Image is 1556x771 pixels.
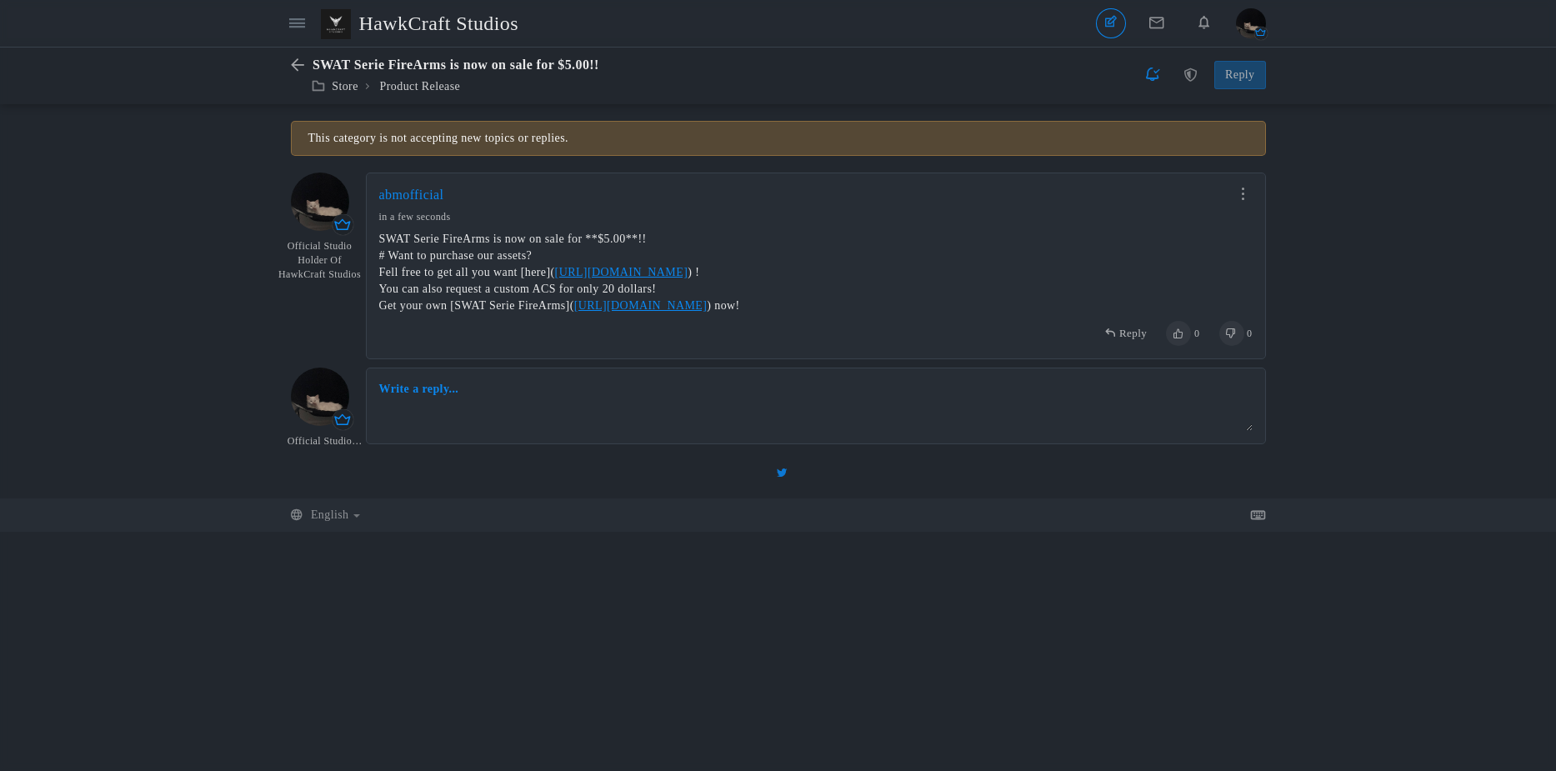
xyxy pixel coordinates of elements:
span: 0 [1247,328,1252,339]
div: # Want to purchase our assets? [379,248,1253,264]
img: ABM.png [291,368,349,426]
img: HCS%201.png [321,9,359,39]
time: Sep 02, 2025 5:34 PM [379,211,451,223]
a: Product Release [380,80,461,93]
img: ABM.png [1236,8,1266,38]
div: Get your own [SWAT Serie FireArms]( ) now! [379,298,1253,314]
div: SWAT Serie FireArms is now on sale for **$5.00**!! [379,231,1253,248]
img: ABM.png [291,173,349,231]
a: abmofficial [379,188,444,202]
a: Reply [1104,326,1147,342]
em: Official Studio Holder Of HawkCraft Studios [278,239,363,282]
span: HawkCraft Studios [359,4,531,43]
div: Fell free to get all you want [here]( ) ! You can also request a custom ACS for only 20 dollars! [379,264,1253,298]
span: SWAT Serie FireArms is now on sale for $5.00!! [313,58,599,72]
a: Store [332,80,358,93]
em: Official Studio Holder Of HawkCraft Studios [278,434,363,448]
span: Reply [1119,327,1147,339]
a: [URL][DOMAIN_NAME] [574,299,708,312]
span: > [363,83,369,89]
span: English [311,508,349,521]
a: [URL][DOMAIN_NAME] [555,266,688,278]
a: HawkCraft Studios [321,4,531,43]
span: 0 [1194,328,1199,339]
div: This category is not accepting new topics or replies. [291,121,1266,156]
a: Write a reply... [379,381,459,398]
